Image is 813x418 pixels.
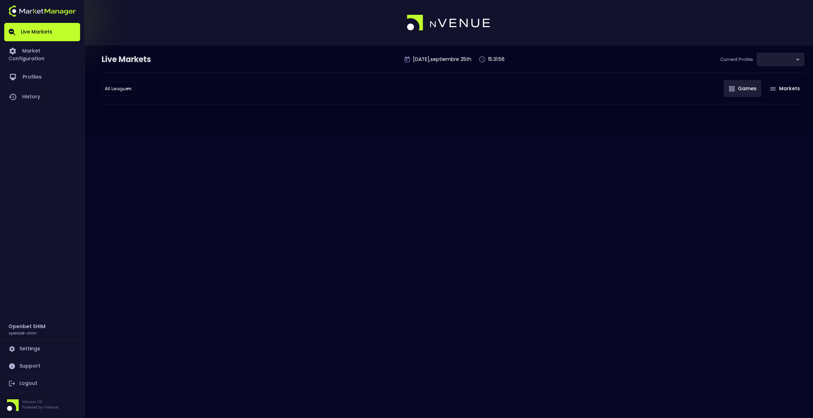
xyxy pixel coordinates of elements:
[720,56,753,63] p: Current Profile
[4,23,80,41] a: Live Markets
[102,81,135,96] div: ​
[407,15,491,31] img: logo
[488,56,505,63] p: 15:31:56
[4,375,80,392] a: Logout
[102,54,188,65] div: Live Markets
[4,41,80,67] a: Market Configuration
[413,56,471,63] p: [DATE] , septiembre 25 th
[22,399,58,405] p: Version 1.31
[757,53,805,66] div: ​
[4,87,80,107] a: History
[8,322,46,330] h2: Openbet SHIM
[770,87,776,91] img: gameIcon
[4,67,80,87] a: Profiles
[4,358,80,375] a: Support
[729,86,735,92] img: gameIcon
[22,405,58,410] p: Powered by nVenue
[724,80,761,97] button: Games
[4,399,80,411] div: Version 1.31Powered by nVenue
[765,80,805,97] button: Markets
[4,340,80,357] a: Settings
[8,330,37,336] h3: openbet-shim
[8,6,76,17] img: logo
